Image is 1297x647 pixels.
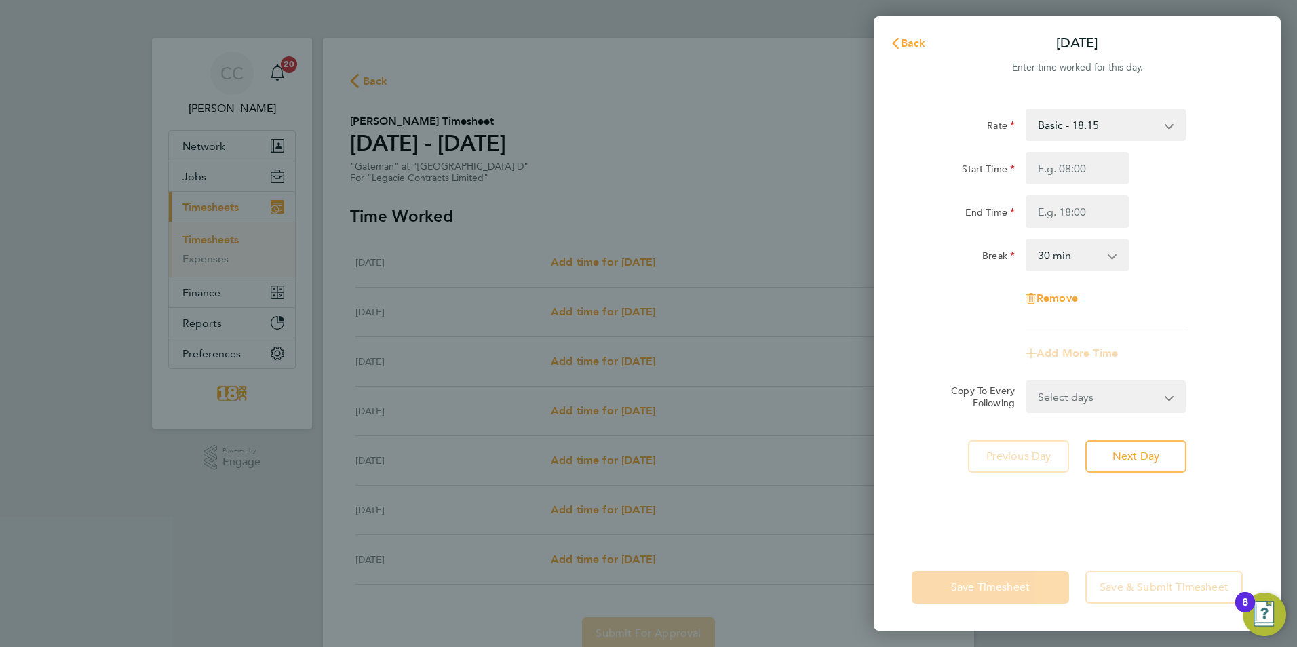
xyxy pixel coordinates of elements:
input: E.g. 08:00 [1026,152,1129,184]
button: Open Resource Center, 8 new notifications [1243,593,1286,636]
label: End Time [965,206,1015,222]
button: Back [876,30,940,57]
span: Next Day [1112,450,1159,463]
span: Remove [1037,292,1078,305]
button: Remove [1026,293,1078,304]
label: Break [982,250,1015,266]
div: 8 [1242,602,1248,620]
button: Next Day [1085,440,1186,473]
p: [DATE] [1056,34,1098,53]
label: Rate [987,119,1015,136]
label: Copy To Every Following [940,385,1015,409]
span: Back [901,37,926,50]
div: Enter time worked for this day. [874,60,1281,76]
input: E.g. 18:00 [1026,195,1129,228]
label: Start Time [962,163,1015,179]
